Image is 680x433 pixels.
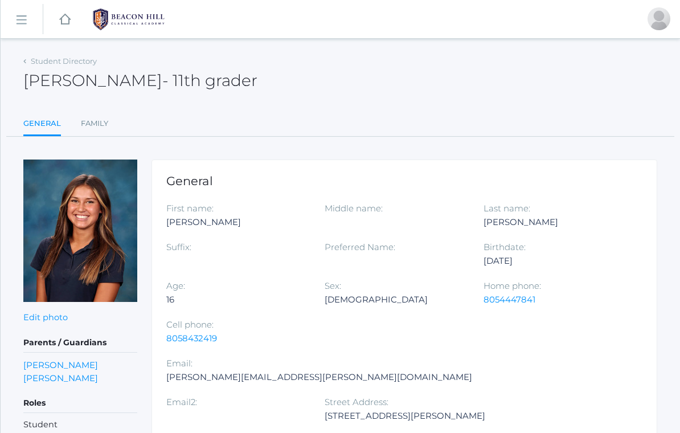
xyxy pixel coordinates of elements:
[166,358,192,369] label: Email:
[166,397,197,407] label: Email2:
[325,280,341,291] label: Sex:
[484,294,535,305] a: 8054447841
[166,203,214,214] label: First name:
[23,419,137,431] li: Student
[648,7,670,30] div: Bridget Rizvi
[484,242,526,252] label: Birthdate:
[325,203,383,214] label: Middle name:
[484,254,625,268] div: [DATE]
[484,215,625,229] div: [PERSON_NAME]
[166,293,308,307] div: 16
[166,174,642,187] h1: General
[23,394,137,413] h5: Roles
[166,242,191,252] label: Suffix:
[325,397,388,407] label: Street Address:
[325,293,466,307] div: [DEMOGRAPHIC_DATA]
[166,333,217,344] a: 8058432419
[166,370,472,384] div: [PERSON_NAME][EMAIL_ADDRESS][PERSON_NAME][DOMAIN_NAME]
[23,371,98,385] a: [PERSON_NAME]
[162,71,257,90] span: - 11th grader
[23,72,257,89] h2: [PERSON_NAME]
[23,333,137,353] h5: Parents / Guardians
[325,242,395,252] label: Preferred Name:
[23,358,98,371] a: [PERSON_NAME]
[23,112,61,137] a: General
[23,312,68,322] a: Edit photo
[23,160,137,302] img: Alexis Finfrock
[31,56,97,66] a: Student Directory
[325,409,485,423] div: [STREET_ADDRESS][PERSON_NAME]
[484,280,541,291] label: Home phone:
[86,5,171,34] img: BHCALogos-05-308ed15e86a5a0abce9b8dd61676a3503ac9727e845dece92d48e8588c001991.png
[484,203,530,214] label: Last name:
[166,215,308,229] div: [PERSON_NAME]
[81,112,108,135] a: Family
[166,319,214,330] label: Cell phone:
[166,280,185,291] label: Age:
